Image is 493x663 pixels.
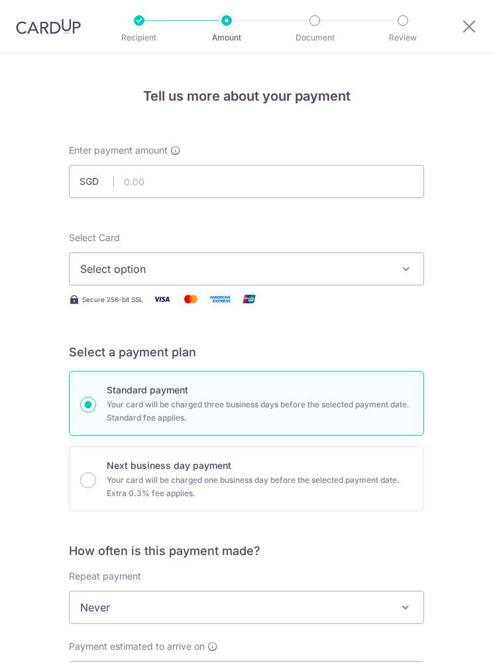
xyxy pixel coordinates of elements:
p: Amount [200,31,253,44]
span: Payment estimated to arrive on [69,640,205,653]
img: CardUp [16,19,81,34]
p: Document [288,31,341,44]
span: SGD [80,175,114,188]
span: Select option [80,261,394,277]
input: 0.00 [69,165,424,198]
p: Your card will be charged one business day before the selected payment date. Extra 0.3% fee applies. [107,474,413,500]
span: Enter payment amount [69,144,168,157]
img: Mastercard [178,291,204,307]
img: Union Pay [236,291,262,307]
p: Recipient [113,31,166,44]
p: Review [376,31,429,44]
h4: Tell us more about your payment [69,85,424,107]
img: Visa [148,291,175,307]
p: Your card will be charged three business days before the selected payment date. Standard fee appl... [107,398,413,425]
span: Never [69,591,424,624]
p: Next business day payment [107,458,413,474]
img: American Express [207,291,233,307]
button: Select option [69,252,424,285]
h5: How often is this payment made? [69,543,424,559]
span: Secure 256-bit SSL [82,294,143,305]
span: translation missing: en.payables.payment_networks.credit_card.summary.labels.select_card [69,232,120,243]
span: Never [70,591,423,623]
label: Repeat payment [69,570,141,583]
p: Standard payment [107,382,413,398]
h5: Select a payment plan [69,344,424,360]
